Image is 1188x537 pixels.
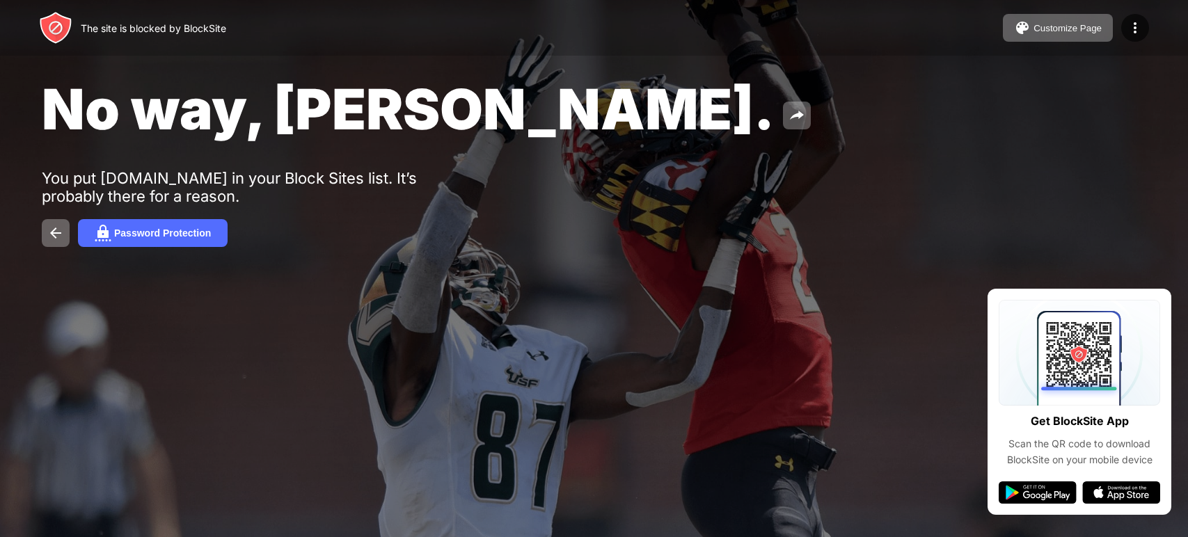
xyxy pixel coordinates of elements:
[789,107,805,124] img: share.svg
[999,300,1160,406] img: qrcode.svg
[47,225,64,241] img: back.svg
[1003,14,1113,42] button: Customize Page
[114,227,211,239] div: Password Protection
[1033,23,1102,33] div: Customize Page
[999,436,1160,467] div: Scan the QR code to download BlockSite on your mobile device
[999,481,1077,504] img: google-play.svg
[78,219,228,247] button: Password Protection
[42,75,775,143] span: No way, [PERSON_NAME].
[81,22,226,34] div: The site is blocked by BlockSite
[1031,411,1129,431] div: Get BlockSite App
[42,169,472,205] div: You put [DOMAIN_NAME] in your Block Sites list. It’s probably there for a reason.
[39,11,72,45] img: header-logo.svg
[1014,19,1031,36] img: pallet.svg
[1127,19,1143,36] img: menu-icon.svg
[1082,481,1160,504] img: app-store.svg
[95,225,111,241] img: password.svg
